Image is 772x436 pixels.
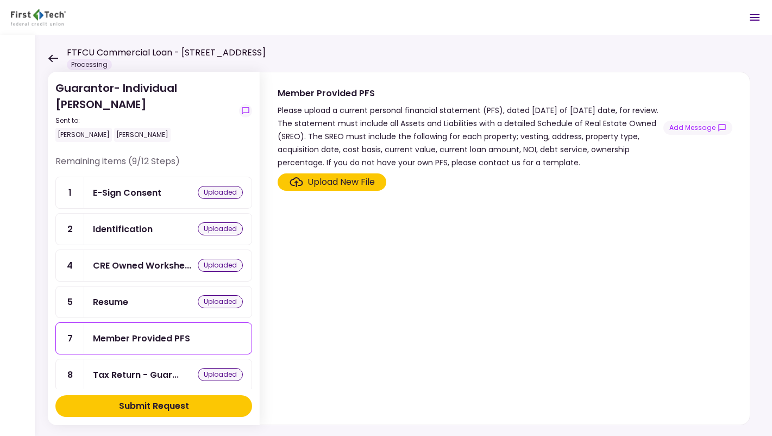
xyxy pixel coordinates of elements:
[119,400,189,413] div: Submit Request
[278,104,663,169] div: Please upload a current personal financial statement (PFS), dated [DATE] of [DATE] date, for revi...
[93,222,153,236] div: Identification
[663,121,732,135] button: show-messages
[198,186,243,199] div: uploaded
[55,177,252,209] a: 1E-Sign Consentuploaded
[55,213,252,245] a: 2Identificationuploaded
[93,295,128,309] div: Resume
[55,128,112,142] div: [PERSON_NAME]
[198,259,243,272] div: uploaded
[56,214,84,245] div: 2
[55,80,235,142] div: Guarantor- Individual [PERSON_NAME]
[55,286,252,318] a: 5Resumeuploaded
[55,155,252,177] div: Remaining items (9/12 Steps)
[93,332,190,345] div: Member Provided PFS
[56,323,84,354] div: 7
[67,59,112,70] div: Processing
[93,368,179,382] div: Tax Return - Guarantor
[278,86,663,100] div: Member Provided PFS
[56,250,84,281] div: 4
[55,359,252,391] a: 8Tax Return - Guarantoruploaded
[260,72,750,425] div: Member Provided PFSPlease upload a current personal financial statement (PFS), dated [DATE] of [D...
[55,395,252,417] button: Submit Request
[198,295,243,308] div: uploaded
[198,222,243,235] div: uploaded
[239,104,252,117] button: show-messages
[55,116,235,126] div: Sent to:
[56,286,84,317] div: 5
[67,46,266,59] h1: FTFCU Commercial Loan - [STREET_ADDRESS]
[742,4,768,30] button: Open menu
[56,177,84,208] div: 1
[93,259,191,272] div: CRE Owned Worksheet
[56,359,84,390] div: 8
[11,9,66,26] img: Partner icon
[278,173,386,191] span: Click here to upload the required document
[93,186,161,200] div: E-Sign Consent
[114,128,171,142] div: [PERSON_NAME]
[198,368,243,381] div: uploaded
[55,250,252,282] a: 4CRE Owned Worksheetuploaded
[307,176,375,189] div: Upload New File
[55,322,252,354] a: 7Member Provided PFS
